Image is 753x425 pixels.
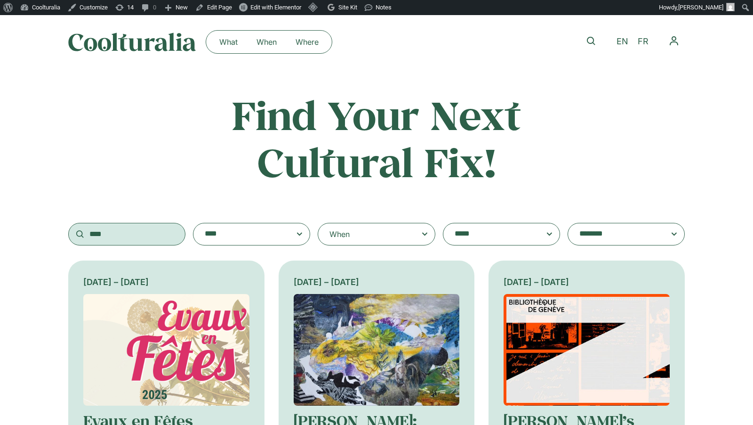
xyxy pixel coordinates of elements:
textarea: Search [205,228,280,241]
a: Where [286,34,328,49]
span: Site Kit [338,4,357,11]
span: [PERSON_NAME] [678,4,723,11]
textarea: Search [579,228,655,241]
a: When [247,34,286,49]
a: EN [612,35,633,49]
div: When [329,229,350,240]
textarea: Search [455,228,530,241]
img: Coolturalia - Zoé or adventure [504,294,670,406]
button: Menu Toggle [663,30,685,52]
img: Coolturalia - Benoît Mazzer: Épouser la matière [294,294,460,406]
a: What [210,34,247,49]
span: Edit with Elementor [250,4,301,11]
div: [DATE] – [DATE] [504,276,670,288]
nav: Menu [210,34,328,49]
div: [DATE] – [DATE] [83,276,249,288]
span: FR [638,37,649,47]
div: [DATE] – [DATE] [294,276,460,288]
span: EN [617,37,628,47]
nav: Menu [663,30,685,52]
h2: Find Your Next Cultural Fix! [192,91,561,185]
a: FR [633,35,653,49]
